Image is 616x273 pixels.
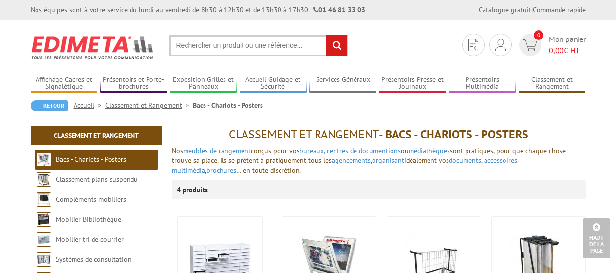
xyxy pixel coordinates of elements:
[409,146,450,155] a: médiathèques
[193,100,263,110] li: Bacs - Chariots - Posters
[172,128,586,141] h1: - Bacs - Chariots - Posters
[495,39,506,51] img: devis rapide
[172,146,566,175] font: Nos conçus pour vos ou sont pratiques, pour que chaque chose trouve sa place. Ils se prêtent à pr...
[313,5,365,14] strong: 01 46 81 33 03
[37,252,51,267] img: Systèmes de consultation
[31,76,98,92] a: Affichage Cadres et Signalétique
[372,156,404,165] a: organisant
[31,29,155,65] img: Edimeta
[56,155,126,164] a: Bacs - Chariots - Posters
[583,218,610,258] a: Haut de la page
[177,180,213,199] p: 4 produits
[31,100,68,111] a: Retour
[56,255,131,264] a: Systèmes de consultation
[309,76,376,92] a: Services Généraux
[326,35,347,56] input: rechercher
[332,156,371,165] a: agencements
[240,76,307,92] a: Accueil Guidage et Sécurité
[54,131,139,140] a: Classement et Rangement
[56,175,138,184] a: Classement plans suspendu
[56,235,124,244] a: Mobilier tri de courrier
[449,156,482,165] a: documents,
[479,5,531,14] a: Catalogue gratuit
[183,146,251,155] a: meubles de rangement
[533,5,586,14] a: Commande rapide
[37,172,51,187] img: Classement plans suspendu
[299,146,325,155] a: bureaux,
[549,45,586,56] span: € HT
[105,101,193,110] a: Classement et Rangement
[229,127,379,142] span: Classement et Rangement
[169,35,348,56] input: Rechercher un produit ou une référence...
[37,192,51,207] img: Compléments mobiliers
[468,39,478,51] img: devis rapide
[327,146,401,155] a: centres de documentions
[170,76,237,92] a: Exposition Grilles et Panneaux
[31,5,365,15] div: Nos équipes sont à votre service du lundi au vendredi de 8h30 à 12h30 et de 13h30 à 17h30
[379,76,446,92] a: Présentoirs Presse et Journaux
[37,152,51,167] img: Bacs - Chariots - Posters
[56,215,121,224] a: Mobilier Bibliothèque
[100,76,168,92] a: Présentoirs et Porte-brochures
[37,232,51,247] img: Mobilier tri de courrier
[449,76,516,92] a: Présentoirs Multimédia
[549,45,564,55] span: 0,00
[534,30,543,40] span: 0
[549,34,586,56] span: Mon panier
[172,156,517,175] a: accessoires multimédia
[517,34,586,56] a: devis rapide 0 Mon panier 0,00€ HT
[519,76,586,92] a: Classement et Rangement
[37,212,51,227] img: Mobilier Bibliothèque
[56,195,126,204] a: Compléments mobiliers
[479,5,586,15] div: |
[206,166,236,175] a: brochures
[523,39,537,51] img: devis rapide
[74,101,105,110] a: Accueil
